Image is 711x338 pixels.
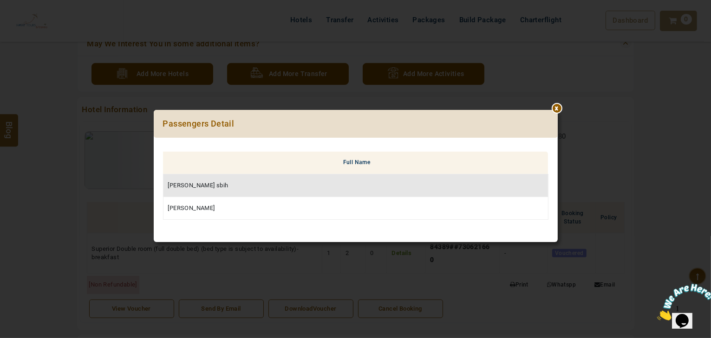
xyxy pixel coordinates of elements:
iframe: chat widget [653,280,711,324]
th: Full Name [163,152,548,174]
span: [PERSON_NAME] sbih [168,182,228,189]
span: 1 [4,4,7,12]
span: [PERSON_NAME] [168,204,215,211]
img: Chat attention grabber [4,4,61,40]
div: Passengers Detail [154,110,558,138]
